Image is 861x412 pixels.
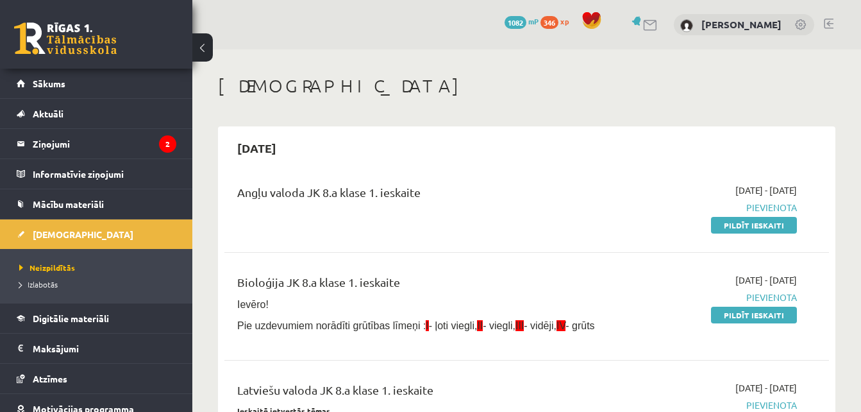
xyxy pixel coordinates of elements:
a: [PERSON_NAME] [701,18,782,31]
a: Informatīvie ziņojumi [17,159,176,189]
span: IV [556,320,565,331]
a: Izlabotās [19,279,180,290]
span: mP [528,16,539,26]
legend: Ziņojumi [33,129,176,159]
span: Neizpildītās [19,262,75,273]
span: Pievienota [623,399,797,412]
a: Atzīmes [17,364,176,393]
span: [DEMOGRAPHIC_DATA] [33,228,133,240]
span: Izlabotās [19,279,58,289]
span: Mācību materiāli [33,198,104,210]
span: xp [560,16,569,26]
span: [DATE] - [DATE] [735,184,797,197]
h2: [DATE] [224,133,289,163]
span: II [477,320,483,331]
a: Ziņojumi2 [17,129,176,159]
a: Digitālie materiāli [17,304,176,333]
span: Digitālie materiāli [33,313,109,324]
a: Neizpildītās [19,262,180,273]
a: [DEMOGRAPHIC_DATA] [17,219,176,249]
div: Angļu valoda JK 8.a klase 1. ieskaite [237,184,604,207]
h1: [DEMOGRAPHIC_DATA] [218,75,835,97]
a: Rīgas 1. Tālmācības vidusskola [14,22,117,55]
span: 1082 [505,16,526,29]
span: Pie uzdevumiem norādīti grūtības līmeņi : - ļoti viegli, - viegli, - vidēji, - grūts [237,320,595,331]
span: [DATE] - [DATE] [735,273,797,287]
a: Mācību materiāli [17,189,176,219]
legend: Informatīvie ziņojumi [33,159,176,189]
img: Elizabete Kaupere [680,19,693,32]
a: Pildīt ieskaiti [711,217,797,234]
a: 346 xp [540,16,575,26]
a: Aktuāli [17,99,176,128]
span: Sākums [33,78,65,89]
span: I [426,320,428,331]
span: Pievienota [623,201,797,214]
span: III [515,320,524,331]
legend: Maksājumi [33,334,176,363]
span: Ievēro! [237,299,269,310]
a: Maksājumi [17,334,176,363]
span: Aktuāli [33,108,63,119]
div: Latviešu valoda JK 8.a klase 1. ieskaite [237,381,604,405]
i: 2 [159,135,176,153]
span: Atzīmes [33,373,67,384]
div: Bioloģija JK 8.a klase 1. ieskaite [237,273,604,297]
a: Pildīt ieskaiti [711,307,797,323]
a: 1082 mP [505,16,539,26]
span: Pievienota [623,291,797,304]
span: [DATE] - [DATE] [735,381,797,395]
a: Sākums [17,69,176,98]
span: 346 [540,16,558,29]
